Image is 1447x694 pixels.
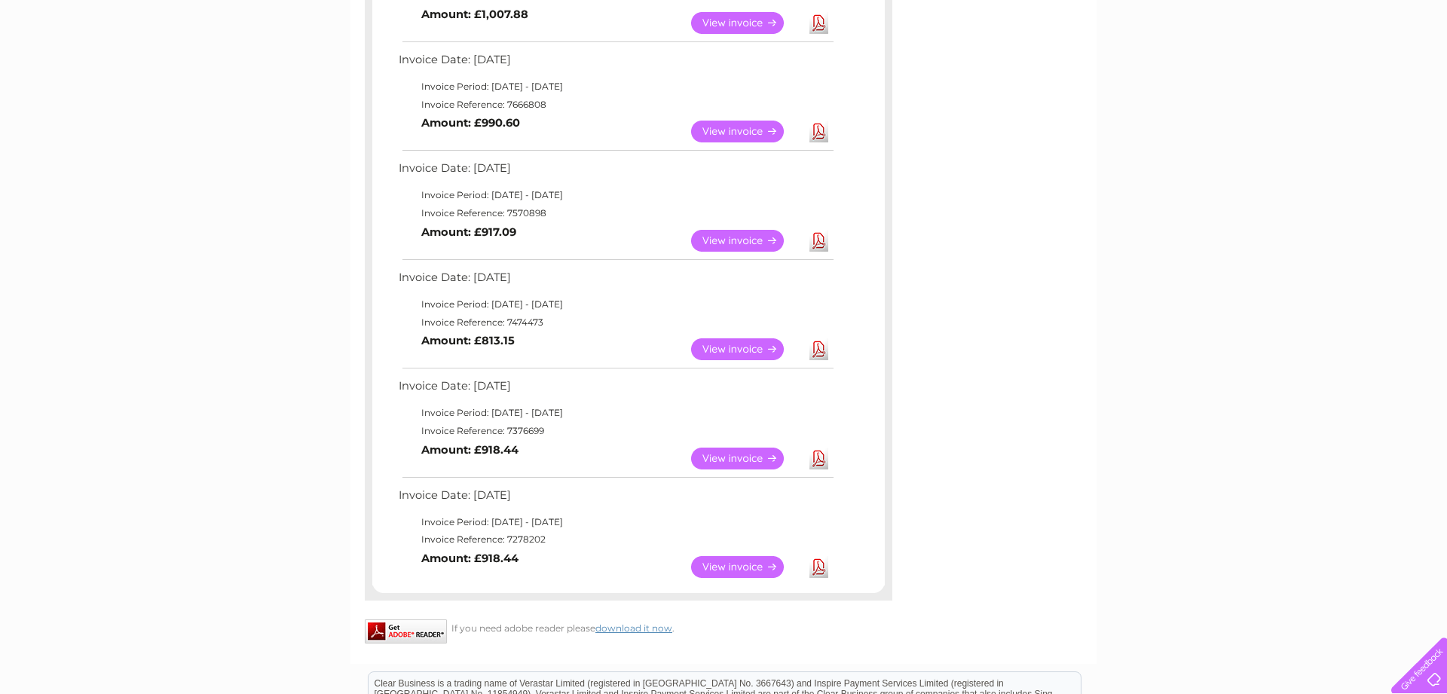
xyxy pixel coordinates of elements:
[395,204,836,222] td: Invoice Reference: 7570898
[809,556,828,578] a: Download
[1182,64,1210,75] a: Water
[691,230,802,252] a: View
[395,186,836,204] td: Invoice Period: [DATE] - [DATE]
[1163,8,1267,26] a: 0333 014 3131
[691,121,802,142] a: View
[1347,64,1384,75] a: Contact
[365,619,892,634] div: If you need adobe reader please .
[809,12,828,34] a: Download
[395,404,836,422] td: Invoice Period: [DATE] - [DATE]
[421,443,519,457] b: Amount: £918.44
[395,376,836,404] td: Invoice Date: [DATE]
[809,121,828,142] a: Download
[691,12,802,34] a: View
[395,50,836,78] td: Invoice Date: [DATE]
[395,530,836,549] td: Invoice Reference: 7278202
[595,622,672,634] a: download it now
[1262,64,1307,75] a: Telecoms
[1397,64,1433,75] a: Log out
[395,158,836,186] td: Invoice Date: [DATE]
[421,552,519,565] b: Amount: £918.44
[395,513,836,531] td: Invoice Period: [DATE] - [DATE]
[1219,64,1253,75] a: Energy
[421,8,528,21] b: Amount: £1,007.88
[809,448,828,469] a: Download
[809,230,828,252] a: Download
[1316,64,1338,75] a: Blog
[421,225,516,239] b: Amount: £917.09
[395,96,836,114] td: Invoice Reference: 7666808
[395,485,836,513] td: Invoice Date: [DATE]
[395,78,836,96] td: Invoice Period: [DATE] - [DATE]
[395,295,836,313] td: Invoice Period: [DATE] - [DATE]
[395,268,836,295] td: Invoice Date: [DATE]
[691,338,802,360] a: View
[421,334,515,347] b: Amount: £813.15
[395,313,836,332] td: Invoice Reference: 7474473
[691,556,802,578] a: View
[421,116,520,130] b: Amount: £990.60
[809,338,828,360] a: Download
[691,448,802,469] a: View
[369,8,1081,73] div: Clear Business is a trading name of Verastar Limited (registered in [GEOGRAPHIC_DATA] No. 3667643...
[395,422,836,440] td: Invoice Reference: 7376699
[50,39,127,85] img: logo.png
